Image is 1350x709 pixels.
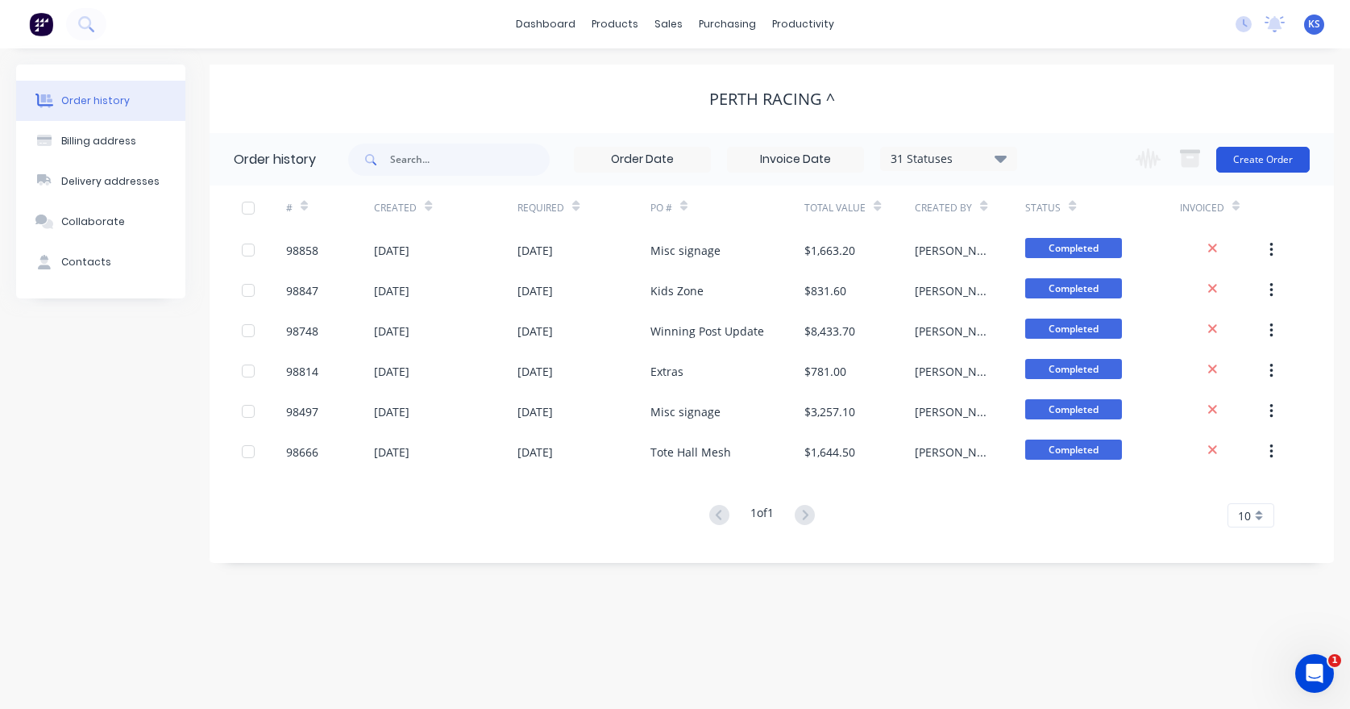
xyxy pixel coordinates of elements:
[517,363,553,380] div: [DATE]
[804,201,866,215] div: Total Value
[16,242,185,282] button: Contacts
[374,201,417,215] div: Created
[16,81,185,121] button: Order history
[374,282,409,299] div: [DATE]
[374,403,409,420] div: [DATE]
[804,282,846,299] div: $831.60
[575,148,710,172] input: Order Date
[61,174,160,189] div: Delivery addresses
[650,363,683,380] div: Extras
[374,323,409,340] div: [DATE]
[915,201,972,215] div: Created By
[374,363,409,380] div: [DATE]
[804,444,855,461] div: $1,644.50
[1238,507,1251,524] span: 10
[1328,654,1341,667] span: 1
[804,242,855,259] div: $1,663.20
[804,363,846,380] div: $781.00
[650,403,721,420] div: Misc signage
[286,201,293,215] div: #
[61,215,125,229] div: Collaborate
[29,12,53,36] img: Factory
[16,161,185,202] button: Delivery addresses
[1025,319,1122,339] span: Completed
[650,282,704,299] div: Kids Zone
[508,12,584,36] a: dashboard
[804,186,915,230] div: Total Value
[286,403,318,420] div: 98497
[915,186,1025,230] div: Created By
[915,323,993,340] div: [PERSON_NAME]
[286,323,318,340] div: 98748
[1180,186,1269,230] div: Invoiced
[1025,399,1122,419] span: Completed
[1025,440,1122,460] span: Completed
[691,12,764,36] div: purchasing
[881,150,1016,168] div: 31 Statuses
[915,242,993,259] div: [PERSON_NAME]
[915,444,993,461] div: [PERSON_NAME]
[1308,17,1320,31] span: KS
[1025,238,1122,258] span: Completed
[16,202,185,242] button: Collaborate
[61,134,136,148] div: Billing address
[750,504,774,528] div: 1 of 1
[1025,201,1061,215] div: Status
[390,144,550,176] input: Search...
[650,242,721,259] div: Misc signage
[1025,359,1122,379] span: Completed
[374,444,409,461] div: [DATE]
[709,90,835,109] div: Perth Racing ^
[1025,186,1180,230] div: Status
[1180,201,1224,215] div: Invoiced
[650,444,731,461] div: Tote Hall Mesh
[764,12,842,36] div: productivity
[650,186,805,230] div: PO #
[517,201,564,215] div: Required
[1216,147,1310,173] button: Create Order
[517,323,553,340] div: [DATE]
[286,444,318,461] div: 98666
[517,444,553,461] div: [DATE]
[374,186,517,230] div: Created
[286,242,318,259] div: 98858
[286,282,318,299] div: 98847
[234,150,316,169] div: Order history
[584,12,646,36] div: products
[286,363,318,380] div: 98814
[646,12,691,36] div: sales
[804,403,855,420] div: $3,257.10
[286,186,375,230] div: #
[650,201,672,215] div: PO #
[728,148,863,172] input: Invoice Date
[517,242,553,259] div: [DATE]
[517,282,553,299] div: [DATE]
[16,121,185,161] button: Billing address
[915,403,993,420] div: [PERSON_NAME]
[61,255,111,269] div: Contacts
[374,242,409,259] div: [DATE]
[915,363,993,380] div: [PERSON_NAME]
[1025,278,1122,298] span: Completed
[650,323,764,340] div: Winning Post Update
[804,323,855,340] div: $8,433.70
[1295,654,1334,693] iframe: Intercom live chat
[915,282,993,299] div: [PERSON_NAME]
[61,94,130,108] div: Order history
[517,403,553,420] div: [DATE]
[517,186,650,230] div: Required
